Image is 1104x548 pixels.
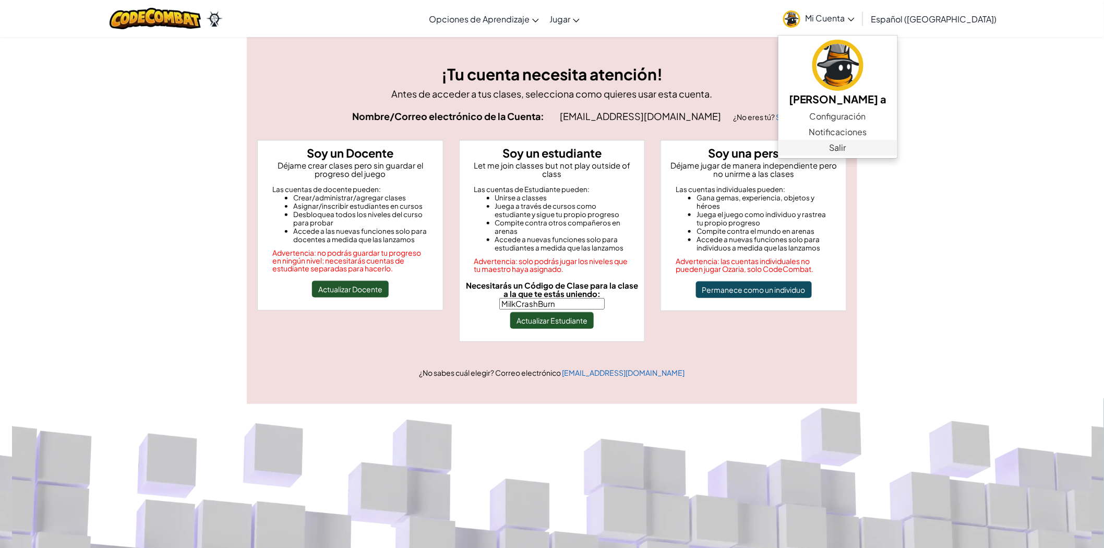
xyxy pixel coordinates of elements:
[499,298,605,309] input: Necesitarás un Código de Clase para la clase a la que te estás uniendo:
[697,210,832,227] li: Juega el juego como individuo y rastrea tu propio progreso
[510,312,594,329] button: Actualizar Estudiante
[676,185,832,194] div: Las cuentas individuales pueden:
[778,2,860,35] a: Mi Cuenta
[466,280,638,299] span: Necesitarás un Código de Clase para la clase a la que te estás uniendo:
[676,257,832,273] div: Advertencia: las cuentas individuales no pueden jugar Ozaria, solo CodeCombat.
[560,110,723,122] span: [EMAIL_ADDRESS][DOMAIN_NAME]
[352,110,544,122] strong: Nombre/Correo electrónico de la Cuenta:
[272,249,428,272] div: Advertencia: no podrás guardar tu progreso en ningún nivel; necesitarás cuentas de estudiante sep...
[812,40,863,91] img: avatar
[419,368,562,377] span: ¿No sabes cuál elegir? Correo electrónico
[312,281,389,297] button: Actualizar Docente
[429,14,530,25] span: Opciones de Aprendizaje
[307,146,393,160] strong: Soy un Docente
[502,146,602,160] strong: Soy un estudiante
[783,10,800,28] img: avatar
[708,146,799,160] strong: Soy una persona
[549,14,570,25] span: Jugar
[257,86,847,101] p: Antes de acceder a tus clases, selecciona como quieres usar esta cuenta.
[257,63,847,86] h3: ¡Tu cuenta necesita atención!
[272,185,428,194] div: Las cuentas de docente pueden:
[495,194,630,202] li: Unirse a classes
[424,5,544,33] a: Opciones de Aprendizaje
[778,109,897,124] a: Configuración
[697,194,832,210] li: Gana gemas, experiencia, objetos y héroes
[293,194,428,202] li: Crear/administrar/agregar clases
[562,368,685,377] a: [EMAIL_ADDRESS][DOMAIN_NAME]
[697,227,832,235] li: Compite contra el mundo en arenas
[733,112,776,122] span: ¿No eres tú?
[464,161,641,178] p: Let me join classes but not play outside of class
[866,5,1002,33] a: Español ([GEOGRAPHIC_DATA])
[495,202,630,219] li: Juega a través de cursos como estudiante y sigue tu propio progreso
[871,14,997,25] span: Español ([GEOGRAPHIC_DATA])
[778,140,897,156] a: Salir
[474,185,630,194] div: Las cuentas de Estudiante pueden:
[665,161,842,178] p: Déjame jugar de manera independiente pero no unirme a las clases
[776,112,790,122] a: Salir
[495,219,630,235] li: Compite contra otros compañeros en arenas
[809,126,867,138] span: Notificaciones
[696,281,812,298] button: Permanece como un individuo
[544,5,585,33] a: Jugar
[262,161,439,178] p: Déjame crear clases pero sin guardar el progreso del juego
[778,38,897,109] a: [PERSON_NAME] a
[110,8,201,29] img: CodeCombat logo
[789,91,887,107] h5: [PERSON_NAME] a
[495,235,630,252] li: Accede a nuevas funciones solo para estudiantes a medida que las lanzamos
[206,11,223,27] img: Ozaria
[293,227,428,244] li: Accede a las nuevas funciones solo para docentes a medida que las lanzamos
[697,235,832,252] li: Accede a nuevas funciones solo para individuos a medida que las lanzamos
[778,124,897,140] a: Notificaciones
[806,13,855,23] span: Mi Cuenta
[474,257,630,273] div: Advertencia: solo podrás jugar los niveles que tu maestro haya asignado.
[293,202,428,210] li: Asignar/inscribir estudiantes en cursos
[293,210,428,227] li: Desbloquea todos los niveles del curso para probar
